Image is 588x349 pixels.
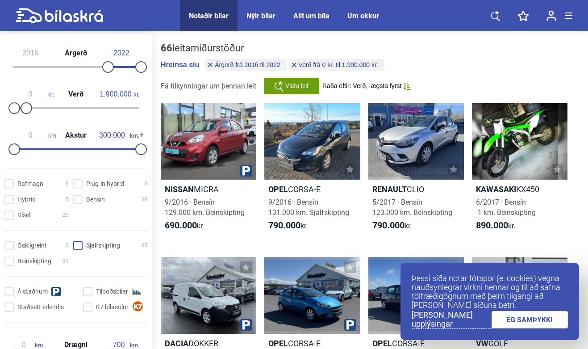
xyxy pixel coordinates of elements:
[62,341,90,349] span: Drægni
[372,220,412,231] span: kr.
[368,103,464,239] a: RenaultCLIO5/2017 · Bensín123.000 km. Beinskipting790.000kr.
[264,338,360,349] h2: CORSA-E
[165,220,204,231] span: kr.
[368,184,464,194] h2: CLIO
[322,82,411,90] button: Raða eftir: Verð, lægsta fyrst
[66,241,69,250] span: 3
[161,103,256,239] a: NissanMICRA9/2016 · Bensín129.000 km. Beinskipting690.000kr.
[372,220,405,231] b: 790.000
[66,195,69,204] span: 5
[299,62,378,68] span: Verð frá 0 kr. til 1.900.000 kr.
[412,274,568,310] p: Þessi síða notar fótspor (e. cookies) vegna nauðsynlegrar virkni hennar og til að safna tölfræðig...
[476,339,488,348] b: VW
[293,12,329,20] a: Allt um bíla
[476,185,516,194] b: Kawasaki
[268,339,288,348] b: Opel
[63,132,89,139] span: Akstur
[344,319,356,331] img: parking.png
[472,338,567,349] h2: GOLF
[268,220,300,231] b: 790.000
[165,185,194,194] b: Nissan
[246,12,275,20] a: Nýir bílar
[141,241,147,250] span: 35
[13,341,44,349] span: km.
[86,195,105,204] span: Bensín
[476,220,515,231] span: kr.
[268,220,308,231] span: kr.
[165,198,245,217] span: 9/2016 · Bensín 129.000 km. Beinskipting
[144,179,147,189] span: 0
[161,60,199,69] button: Hreinsa síu
[412,311,492,329] a: [PERSON_NAME] upplýsingar
[268,198,349,217] span: 9/2016 · Bensín 131.000 km. Sjálfskipting
[268,185,288,194] b: Opel
[189,12,229,20] a: Notaðir bílar
[264,103,360,239] a: OpelCORSA-E9/2016 · Bensín131.000 km. Sjálfskipting790.000kr.
[86,241,120,250] span: Sjálfskipting
[289,59,384,71] button: Verð frá 0 kr. til 1.900.000 kr.
[63,50,89,57] span: Árgerð
[372,185,407,194] b: Renault
[372,339,392,348] b: Opel
[240,319,252,331] img: parking.png
[13,131,58,139] span: km.
[264,184,360,194] h2: CORSA-E
[472,184,567,194] h2: KX450
[13,90,54,98] span: kr.
[240,165,252,177] img: parking.png
[17,179,43,189] span: Rafmagn
[368,338,464,349] h2: CORSA-E
[165,220,197,231] b: 690.000
[108,341,139,349] span: km.
[492,311,568,328] a: ÉG SAMÞYKKI
[17,303,64,312] span: Staðsett erlendis
[322,82,401,90] span: Raða eftir: Verð, lægsta fyrst
[66,179,69,189] span: 6
[17,241,47,250] span: Óskilgreint
[546,10,556,21] img: user-login.svg
[285,81,309,91] span: Vista leit
[63,256,69,266] span: 31
[96,303,129,312] span: K7 bílasölur
[98,90,139,98] span: kr.
[17,256,51,266] span: Beinskipting
[161,184,256,194] h2: MICRA
[161,42,172,54] b: 66
[215,62,280,68] span: Árgerð frá 2016 til 2022
[17,195,36,204] span: Hybrid
[205,59,286,71] button: Árgerð frá 2016 til 2022
[63,210,69,220] span: 25
[86,179,124,189] span: Plug-in hybrid
[96,287,128,296] span: Tilboðsbílar
[165,339,188,348] b: Dacia
[472,103,567,239] a: KawasakiKX4506/2017 · Bensín-1 km. Beinskipting890.000kr.
[17,287,48,296] span: Á staðnum
[161,82,256,90] span: Fá tilkynningar um þennan leit
[476,220,508,231] b: 890.000
[94,131,139,139] span: km.
[372,198,452,217] span: 5/2017 · Bensín 123.000 km. Beinskipting
[476,198,536,217] span: 6/2017 · Bensín -1 km. Beinskipting
[161,338,256,349] h2: DOKKER
[347,12,379,20] a: Um okkur
[161,42,387,54] div: leitarniðurstöður
[141,195,147,204] span: 30
[17,210,30,220] span: Dísel
[66,91,86,98] span: Verð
